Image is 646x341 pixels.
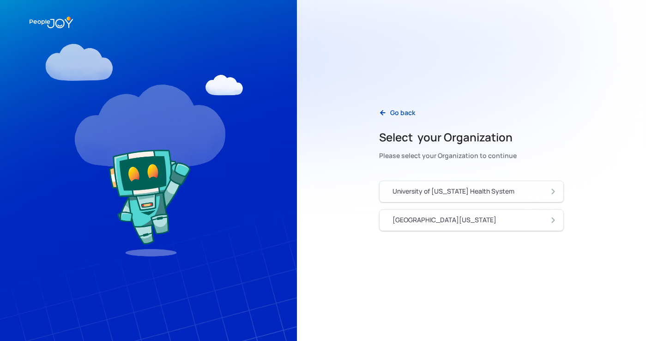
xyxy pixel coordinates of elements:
div: [GEOGRAPHIC_DATA][US_STATE] [392,215,496,225]
h2: Select your Organization [379,130,517,145]
a: University of [US_STATE] Health System [379,181,564,202]
a: Go back [372,104,423,122]
div: Go back [390,108,415,117]
a: [GEOGRAPHIC_DATA][US_STATE] [379,209,564,231]
div: Please select your Organization to continue [379,149,517,162]
div: University of [US_STATE] Health System [392,187,514,196]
